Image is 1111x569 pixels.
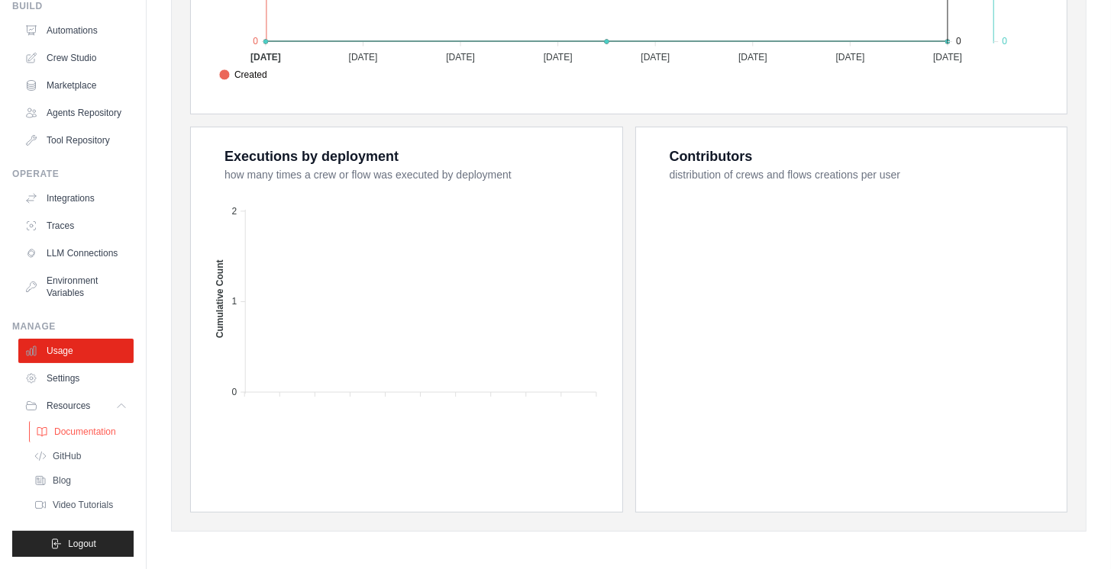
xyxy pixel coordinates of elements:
[253,36,258,47] tspan: 0
[29,421,135,442] a: Documentation
[836,51,865,62] tspan: [DATE]
[27,445,134,467] a: GitHub
[18,73,134,98] a: Marketplace
[446,51,475,62] tspan: [DATE]
[54,426,116,438] span: Documentation
[18,46,134,70] a: Crew Studio
[250,51,281,62] tspan: [DATE]
[18,214,134,238] a: Traces
[18,394,134,418] button: Resources
[27,494,134,516] a: Video Tutorials
[12,531,134,557] button: Logout
[27,470,134,491] a: Blog
[12,168,134,180] div: Operate
[1002,36,1007,47] tspan: 0
[232,386,237,397] tspan: 0
[18,186,134,211] a: Integrations
[47,400,90,412] span: Resources
[53,499,113,511] span: Video Tutorials
[18,101,134,125] a: Agents Repository
[18,241,134,265] a: LLM Connections
[224,167,604,182] dt: how many times a crew or flow was executed by deployment
[53,474,71,487] span: Blog
[349,51,378,62] tspan: [DATE]
[18,18,134,43] a: Automations
[68,538,96,550] span: Logout
[18,339,134,363] a: Usage
[641,51,670,62] tspan: [DATE]
[53,450,81,462] span: GitHub
[219,68,267,82] span: Created
[215,259,225,338] text: Cumulative Count
[738,51,767,62] tspan: [DATE]
[670,146,753,167] div: Contributors
[18,268,134,305] a: Environment Variables
[18,128,134,153] a: Tool Repository
[12,320,134,333] div: Manage
[670,167,1049,182] dt: distribution of crews and flows creations per user
[224,146,399,167] div: Executions by deployment
[232,205,237,216] tspan: 2
[544,51,573,62] tspan: [DATE]
[232,296,237,307] tspan: 1
[956,36,961,47] tspan: 0
[18,366,134,391] a: Settings
[933,51,962,62] tspan: [DATE]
